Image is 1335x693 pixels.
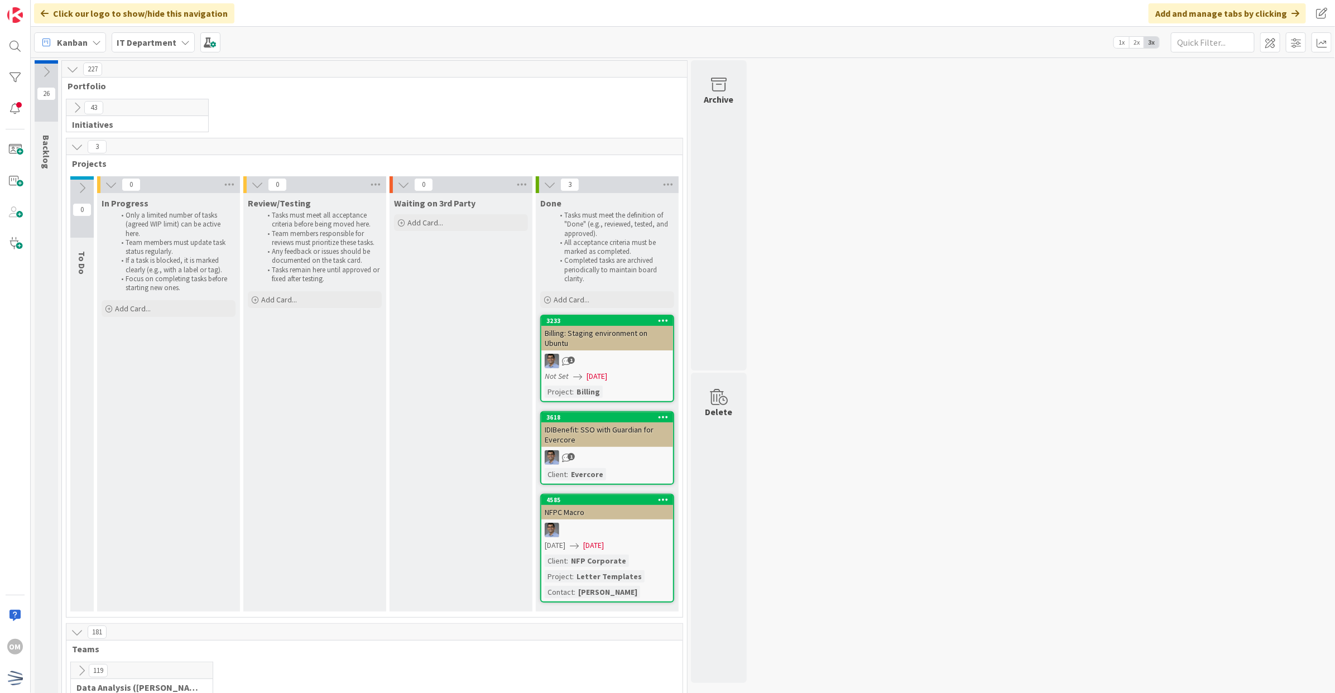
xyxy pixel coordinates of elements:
b: IT Department [117,37,176,48]
span: Initiatives [72,119,194,130]
span: Projects [72,158,669,169]
span: 1x [1114,37,1129,48]
div: AP [541,450,673,465]
img: AP [545,523,559,537]
input: Quick Filter... [1171,32,1255,52]
li: Team members responsible for reviews must prioritize these tasks. [261,229,380,248]
span: : [572,570,574,583]
img: AP [545,450,559,465]
div: NFPC Macro [541,505,673,519]
span: 26 [37,87,56,100]
li: Team members must update task status regularly. [115,238,234,257]
div: 4585 [546,496,673,504]
span: 43 [84,101,103,114]
span: Kanban [57,36,88,49]
a: 3618IDIBenefit: SSO with Guardian for EvercoreAPClient:Evercore [540,411,674,485]
span: 119 [89,664,108,677]
span: 0 [122,178,141,191]
span: [DATE] [587,370,607,382]
div: Evercore [568,468,606,480]
div: 3233 [546,317,673,325]
li: Any feedback or issues should be documented on the task card. [261,247,380,266]
span: Add Card... [261,295,297,305]
span: In Progress [102,198,148,209]
li: All acceptance criteria must be marked as completed. [554,238,673,257]
div: Letter Templates [574,570,645,583]
div: Delete [705,405,733,418]
span: Add Card... [115,304,151,314]
a: 3233Billing: Staging environment on UbuntuAPNot Set[DATE]Project:Billing [540,315,674,402]
span: [DATE] [545,540,565,551]
span: [DATE] [583,540,604,551]
div: Client [545,468,566,480]
img: avatar [7,670,23,686]
div: 3233 [541,316,673,326]
li: Tasks remain here until approved or fixed after testing. [261,266,380,284]
span: 1 [568,357,575,364]
li: Completed tasks are archived periodically to maintain board clarity. [554,256,673,283]
div: Client [545,555,566,567]
span: : [574,586,575,598]
div: 3618 [541,412,673,422]
div: 3618IDIBenefit: SSO with Guardian for Evercore [541,412,673,447]
span: To Do [76,251,88,275]
li: If a task is blocked, it is marked clearly (e.g., with a label or tag). [115,256,234,275]
div: 4585NFPC Macro [541,495,673,519]
div: OM [7,639,23,654]
span: 2x [1129,37,1144,48]
li: Only a limited number of tasks (agreed WIP limit) can be active here. [115,211,234,238]
div: Add and manage tabs by clicking [1149,3,1306,23]
div: Billing [574,386,603,398]
span: : [566,555,568,567]
span: : [566,468,568,480]
li: Focus on completing tasks before starting new ones. [115,275,234,293]
div: Click our logo to show/hide this navigation [34,3,234,23]
span: : [572,386,574,398]
div: NFP Corporate [568,555,629,567]
span: 3x [1144,37,1159,48]
div: 3233Billing: Staging environment on Ubuntu [541,316,673,350]
div: 3618 [546,413,673,421]
li: Tasks must meet the definition of "Done" (e.g., reviewed, tested, and approved). [554,211,673,238]
a: 4585NFPC MacroAP[DATE][DATE]Client:NFP CorporateProject:Letter TemplatesContact:[PERSON_NAME] [540,494,674,603]
span: Review/Testing [248,198,311,209]
div: [PERSON_NAME] [575,586,640,598]
div: Project [545,570,572,583]
span: 0 [73,203,92,216]
span: Waiting on 3rd Party [394,198,476,209]
span: 181 [88,625,107,639]
span: 0 [268,178,287,191]
span: 3 [560,178,579,191]
span: Backlog [41,135,52,169]
span: Done [540,198,561,209]
div: AP [541,523,673,537]
div: Project [545,386,572,398]
img: AP [545,354,559,368]
span: 3 [88,140,107,153]
div: 4585 [541,495,673,505]
i: Not Set [545,371,569,381]
span: Add Card... [554,295,589,305]
img: Visit kanbanzone.com [7,7,23,23]
span: 1 [568,453,575,460]
span: Teams [72,643,669,654]
span: 227 [83,62,102,76]
li: Tasks must meet all acceptance criteria before being moved here. [261,211,380,229]
span: Data Analysis (Carin Team) [76,682,199,693]
span: 0 [414,178,433,191]
span: Portfolio [68,80,673,92]
div: Archive [704,93,734,106]
div: Contact [545,586,574,598]
div: AP [541,354,673,368]
div: IDIBenefit: SSO with Guardian for Evercore [541,422,673,447]
span: Add Card... [407,218,443,228]
div: Billing: Staging environment on Ubuntu [541,326,673,350]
